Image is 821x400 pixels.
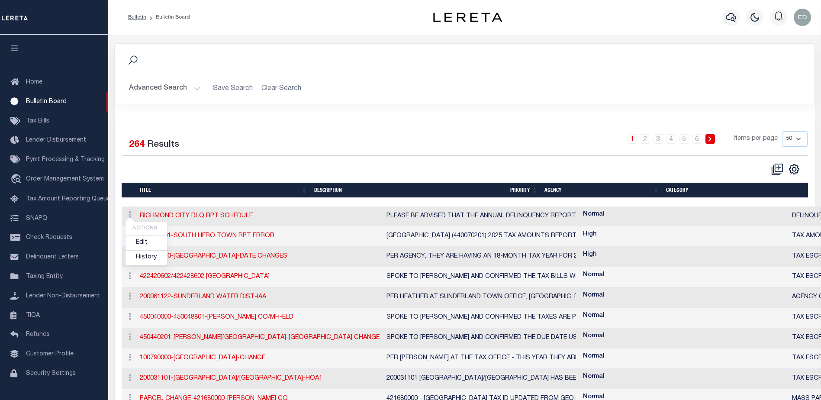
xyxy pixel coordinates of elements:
[126,222,167,235] h6: ACTIONS
[583,372,605,382] label: Normal
[583,311,605,321] label: Normal
[26,235,72,241] span: Check Requests
[26,157,105,163] span: Pymt Processing & Tracking
[140,375,322,381] a: 200031101-[GEOGRAPHIC_DATA]/[GEOGRAPHIC_DATA]-HOA1
[583,210,605,219] label: Normal
[386,232,576,241] div: [GEOGRAPHIC_DATA] (440070201) 2025 TAX AMOUNTS REPORTED [DATE] VIA JOB VT251148.WE REGRET AMOUNTS...
[311,183,507,198] th: description
[583,332,605,341] label: Normal
[679,134,689,144] a: 5
[433,13,502,22] img: logo-dark.svg
[126,251,167,265] a: History
[654,134,663,144] a: 3
[147,138,179,152] label: Results
[140,355,265,361] a: 100790000-[GEOGRAPHIC_DATA]-CHANGE
[140,335,380,341] a: 450440201-[PERSON_NAME][GEOGRAPHIC_DATA]-[GEOGRAPHIC_DATA] CHANGE
[26,371,76,377] span: Security Settings
[583,230,597,239] label: High
[129,80,201,97] button: Advanced Search
[129,140,145,149] span: 264
[692,134,702,144] a: 6
[26,332,50,338] span: Refunds
[507,183,541,198] th: Priority: activate to sort column ascending
[26,215,47,221] span: SNAPQ
[583,250,597,260] label: High
[10,174,24,185] i: travel_explore
[26,351,74,357] span: Customer Profile
[666,134,676,144] a: 4
[26,176,104,182] span: Order Management System
[26,254,79,260] span: Delinquent Letters
[128,15,146,20] a: Bulletin
[734,134,778,144] span: Items per page
[663,183,816,198] th: Category: activate to sort column ascending
[146,13,190,21] li: Bulletin Board
[628,134,637,144] a: 1
[26,137,86,143] span: Lender Disbursement
[140,294,266,300] a: 200061122-SUNDERLAND WATER DIST-IAA
[386,333,576,343] div: SPOKE TO [PERSON_NAME] AND CONFIRMED THE DUE DATE USE TO BE [DATE]. STARTING THIS YEAR IT IS NOW ...
[583,291,605,300] label: Normal
[583,352,605,361] label: Normal
[26,196,110,202] span: Tax Amount Reporting Queue
[386,313,576,323] div: SPOKE TO [PERSON_NAME] AND CONFIRMED THE TAXES ARE PAID ANNUALLY. NORMALLY THE DUE DATE WAS [DATE...
[140,314,293,320] a: 450040000-450048801-[PERSON_NAME] CO/MH-ELD
[26,79,42,85] span: Home
[386,252,576,261] div: PER AGENCY, THEY ARE HAVING AN 18-MONTH TAX YEAR FOR 2025. INSTALLMENTS WILL BE DUE [DATE], [DATE...
[386,293,576,302] div: PER HEATHER AT SUNDERLAND TOWN OFFICE, [GEOGRAPHIC_DATA] IS LI STED AS A LINE ITEM IN THE REAL ES...
[386,272,576,282] div: SPOKE TO [PERSON_NAME] AND CONFIRMED THE TAX BILLS WILL BE MAILED OUT AFTER THE NOVEMBER ELECTION...
[541,183,663,198] th: Agency: activate to sort column ascending
[26,274,63,280] span: Taxing Entity
[140,274,270,280] a: 422420602/422428602 [GEOGRAPHIC_DATA]
[140,213,253,219] a: RICHMOND CITY DLQ RPT SCHEDULE
[583,271,605,280] label: Normal
[26,312,40,318] span: TIQA
[136,183,310,198] th: Title: activate to sort column ascending
[386,212,576,221] div: PLEASE BE ADVISED THAT THE ANNUAL DELINQUENCY REPORTING FOR [GEOGRAPHIC_DATA] (457602300) ORIGINA...
[386,374,576,384] div: 200031101 [GEOGRAPHIC_DATA]/[GEOGRAPHIC_DATA] HAS BEEN MADE HOA1
[140,253,287,259] a: 180060210-[GEOGRAPHIC_DATA]-DATE CHANGES
[26,99,67,105] span: Bulletin Board
[794,9,811,26] img: svg+xml;base64,PHN2ZyB4bWxucz0iaHR0cDovL3d3dy53My5vcmcvMjAwMC9zdmciIHBvaW50ZXItZXZlbnRzPSJub25lIi...
[386,354,576,363] div: PER [PERSON_NAME] AT THE TAX OFFICE - THIS YEAR THEY ARE COLLECTING TAXES ANNUALLY AND TAXES WILL...
[26,118,49,124] span: Tax Bills
[140,233,274,239] a: 440070201-SOUTH HERO TOWN RPT ERROR
[641,134,650,144] a: 2
[26,293,100,299] span: Lender Non-Disbursement
[126,236,167,250] a: Edit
